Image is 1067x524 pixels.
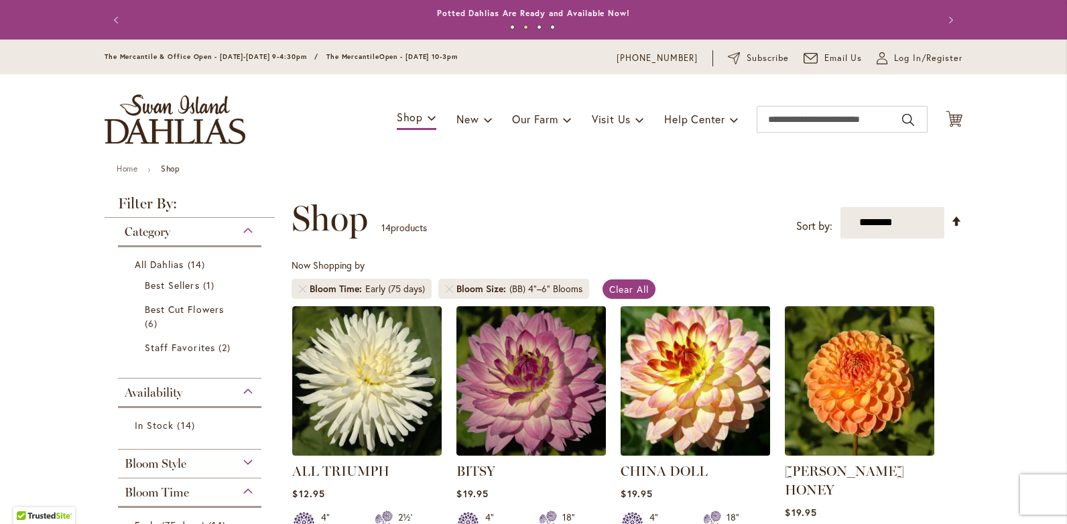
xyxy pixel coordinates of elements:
span: Bloom Style [125,456,186,471]
span: Subscribe [747,52,789,65]
span: 14 [188,257,208,271]
a: Staff Favorites [145,340,238,354]
span: $12.95 [292,487,324,500]
img: CHINA DOLL [617,302,774,459]
span: Our Farm [512,112,558,126]
span: Best Sellers [145,279,200,291]
a: Home [117,163,137,174]
span: 2 [218,340,234,354]
span: 6 [145,316,161,330]
span: $19.95 [785,506,816,519]
span: In Stock [135,419,174,432]
a: ALL TRIUMPH [292,463,389,479]
span: Bloom Time [310,282,365,296]
span: Category [125,224,170,239]
button: 1 of 4 [510,25,515,29]
span: 14 [381,221,391,234]
span: All Dahlias [135,258,184,271]
span: $19.95 [456,487,488,500]
a: ALL TRIUMPH [292,446,442,458]
button: 3 of 4 [537,25,542,29]
span: The Mercantile & Office Open - [DATE]-[DATE] 9-4:30pm / The Mercantile [105,52,379,61]
span: 14 [177,418,198,432]
button: 4 of 4 [550,25,555,29]
a: Email Us [804,52,863,65]
span: Staff Favorites [145,341,215,354]
strong: Filter By: [105,196,275,218]
a: Subscribe [728,52,789,65]
button: Previous [105,7,131,34]
iframe: Launch Accessibility Center [10,476,48,514]
a: CHINA DOLL [621,446,770,458]
span: Log In/Register [894,52,962,65]
button: Next [936,7,962,34]
a: Log In/Register [877,52,962,65]
img: ALL TRIUMPH [292,306,442,456]
span: Bloom Size [456,282,509,296]
span: Open - [DATE] 10-3pm [379,52,458,61]
p: products [381,217,427,239]
div: Early (75 days) [365,282,425,296]
span: Clear All [609,283,649,296]
a: [PHONE_NUMBER] [617,52,698,65]
a: BITSY [456,446,606,458]
a: Clear All [603,279,655,299]
a: Best Sellers [145,278,238,292]
span: Availability [125,385,182,400]
label: Sort by: [796,214,832,239]
span: 1 [203,278,218,292]
a: Remove Bloom Size (BB) 4"–6" Blooms [445,285,453,293]
span: Bloom Time [125,485,189,500]
span: Help Center [664,112,725,126]
a: Best Cut Flowers [145,302,238,330]
a: All Dahlias [135,257,248,271]
span: New [456,112,479,126]
a: CRICHTON HONEY [785,446,934,458]
button: 2 of 4 [523,25,528,29]
span: Shop [397,110,423,124]
a: CHINA DOLL [621,463,708,479]
a: store logo [105,94,245,144]
a: In Stock 14 [135,418,248,432]
span: Visit Us [592,112,631,126]
span: Best Cut Flowers [145,303,224,316]
strong: Shop [161,163,180,174]
a: BITSY [456,463,495,479]
span: Email Us [824,52,863,65]
div: (BB) 4"–6" Blooms [509,282,582,296]
img: BITSY [456,306,606,456]
span: Now Shopping by [292,259,365,271]
a: Potted Dahlias Are Ready and Available Now! [437,8,630,18]
span: Shop [292,198,368,239]
a: [PERSON_NAME] HONEY [785,463,904,498]
img: CRICHTON HONEY [785,306,934,456]
span: $19.95 [621,487,652,500]
a: Remove Bloom Time Early (75 days) [298,285,306,293]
